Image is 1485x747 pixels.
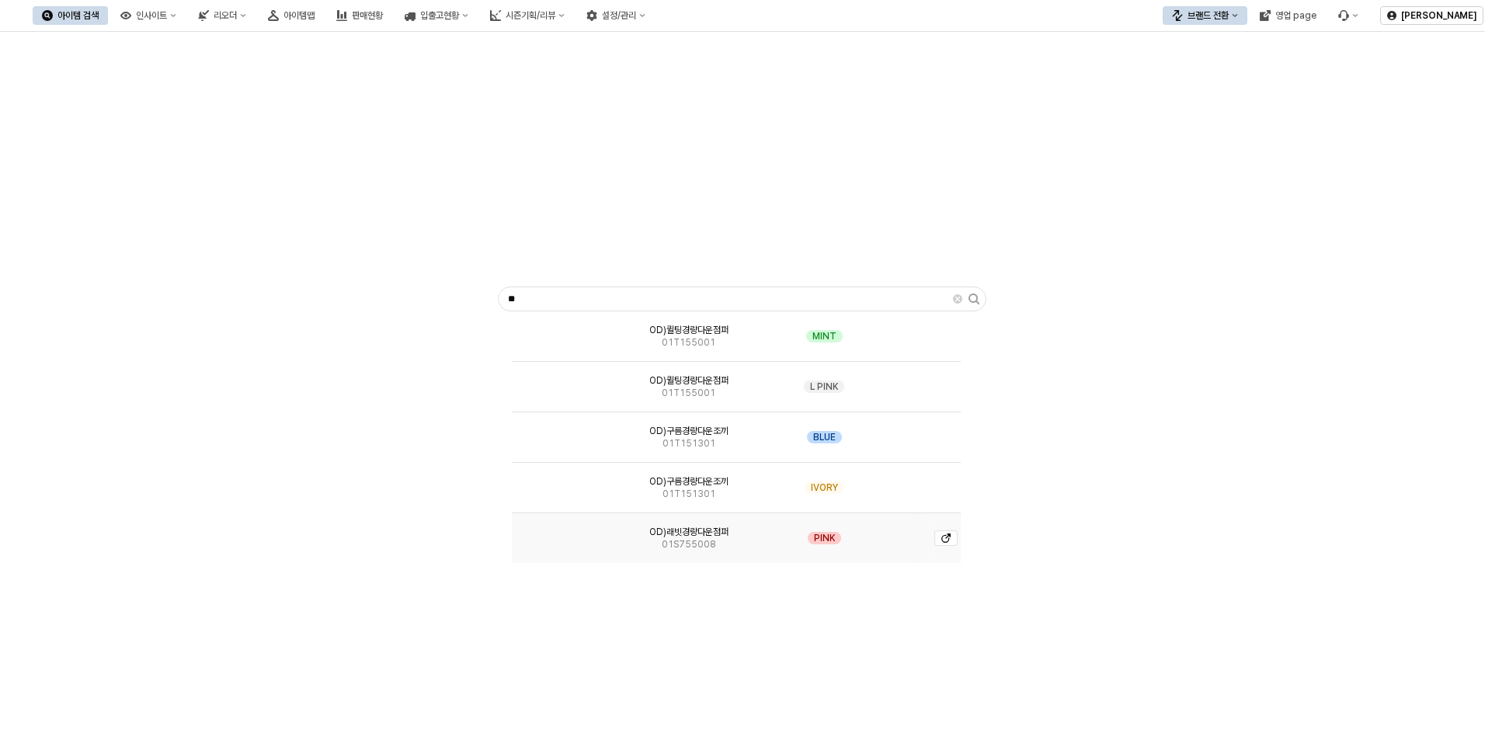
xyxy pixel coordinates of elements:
[33,6,108,25] button: 아이템 검색
[663,437,715,450] span: 01T151301
[1250,6,1326,25] button: 영업 page
[395,6,478,25] button: 입출고현황
[189,6,256,25] button: 리오더
[663,488,715,500] span: 01T151301
[1188,10,1229,21] div: 브랜드 전환
[649,374,729,387] span: OD)퀼팅경량다운점퍼
[810,380,838,393] span: L PINK
[111,6,186,25] button: 인사이트
[259,6,324,25] button: 아이템맵
[1380,6,1483,25] button: [PERSON_NAME]
[577,6,655,25] button: 설정/관리
[1401,9,1476,22] p: [PERSON_NAME]
[953,294,962,304] button: Clear
[136,10,167,21] div: 인사이트
[934,530,958,546] button: 아이템 상세
[481,6,574,25] button: 시즌기획/리뷰
[813,431,836,443] span: BLUE
[57,10,99,21] div: 아이템 검색
[811,481,838,494] span: IVORY
[649,324,729,336] span: OD)퀼팅경량다운점퍼
[662,336,715,349] span: 01T155001
[814,532,835,544] span: PINK
[214,10,237,21] div: 리오더
[602,10,636,21] div: 설정/관리
[649,475,729,488] span: OD)구름경량다운조끼
[812,330,836,342] span: MINT
[662,387,715,399] span: 01T155001
[662,538,716,551] span: 01S755008
[1329,6,1368,25] div: 버그 제보 및 기능 개선 요청
[327,6,392,25] button: 판매현황
[1275,10,1316,21] div: 영업 page
[420,10,459,21] div: 입출고현황
[283,10,315,21] div: 아이템맵
[506,10,555,21] div: 시즌기획/리뷰
[352,10,383,21] div: 판매현황
[649,526,729,538] span: OD)래빗경량다운점퍼
[1163,6,1247,25] button: 브랜드 전환
[649,425,729,437] span: OD)구름경량다운조끼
